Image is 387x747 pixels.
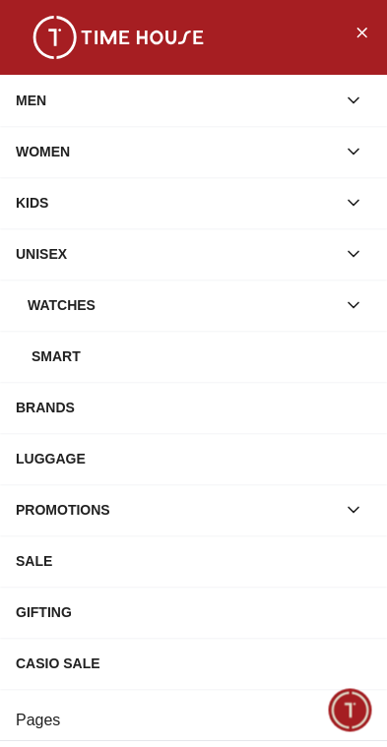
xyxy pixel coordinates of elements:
img: ... [20,16,217,59]
div: Chat Widget [329,689,372,732]
div: Smart [32,339,371,374]
div: BRANDS [16,390,371,425]
button: Close Menu [346,16,377,47]
div: PROMOTIONS [16,492,336,528]
div: GIFTING [16,594,371,630]
div: CASIO SALE [16,646,371,681]
div: LUGGAGE [16,441,371,476]
div: WOMEN [16,134,336,169]
div: MEN [16,83,336,118]
div: Watches [28,287,336,323]
div: UNISEX [16,236,336,272]
div: KIDS [16,185,336,220]
div: SALE [16,543,371,579]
